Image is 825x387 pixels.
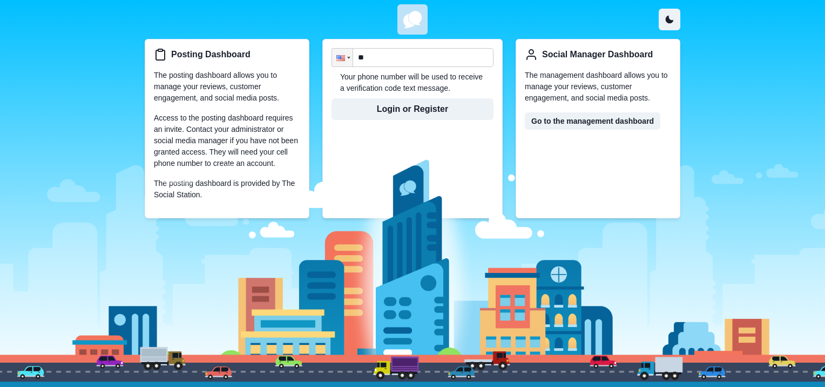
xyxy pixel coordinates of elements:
[154,112,300,169] p: Access to the posting dashboard requires an invite. Contact your administrator or social media ma...
[542,49,653,59] h5: Social Manager Dashboard
[659,9,680,30] button: Toggle Mode
[525,112,660,130] a: Go to the management dashboard
[154,70,300,104] p: The posting dashboard allows you to manage your reviews, customer engagement, and social media po...
[332,71,493,94] p: Your phone number will be used to receive a verification code text message.
[171,49,251,59] h5: Posting Dashboard
[332,98,493,120] button: Login or Register
[525,70,671,104] p: The management dashboard allows you to manage your reviews, customer engagement, and social media...
[332,49,353,66] div: United States: + 1
[400,6,425,32] img: u8dYElcwoIgCIIgCIIgCIIgCIIgCIIgCIIgCIIgCIIgCIIgCIIgCIIgCIIgCIIgCIKgBfgfhTKg+uHK8RYAAAAASUVORK5CYII=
